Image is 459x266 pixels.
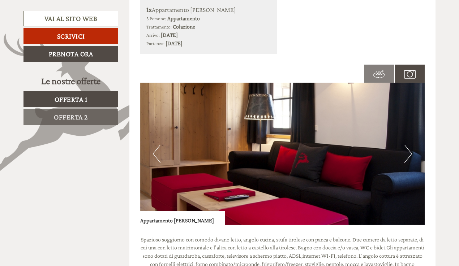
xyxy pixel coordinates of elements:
[130,5,155,18] div: [DATE]
[373,69,385,80] img: 360-grad.svg
[167,15,200,21] b: Appartamento
[140,211,225,225] div: Appartamento [PERSON_NAME]
[23,11,118,26] a: Vai al sito web
[55,95,87,103] span: Offerta 1
[23,46,118,62] a: Prenota ora
[146,5,152,13] b: 1x
[23,28,118,44] a: Scrivici
[404,69,416,80] img: camera.svg
[146,41,164,46] small: Partenza:
[146,32,160,38] small: Arrivo:
[23,74,118,88] div: Le nostre offerte
[54,113,88,121] span: Offerta 2
[140,83,425,225] img: image
[11,35,96,40] small: 16:36
[153,145,160,163] button: Previous
[161,32,178,38] b: [DATE]
[146,24,172,30] small: Trattamento:
[146,4,271,15] div: Appartamento [PERSON_NAME]
[166,40,183,46] b: [DATE]
[404,145,412,163] button: Next
[11,21,96,27] div: Zin Senfter Residence
[173,23,195,30] b: Colazione
[245,187,285,203] button: Invia
[146,16,166,21] small: 3 Persone:
[5,19,100,42] div: Buon giorno, come possiamo aiutarla?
